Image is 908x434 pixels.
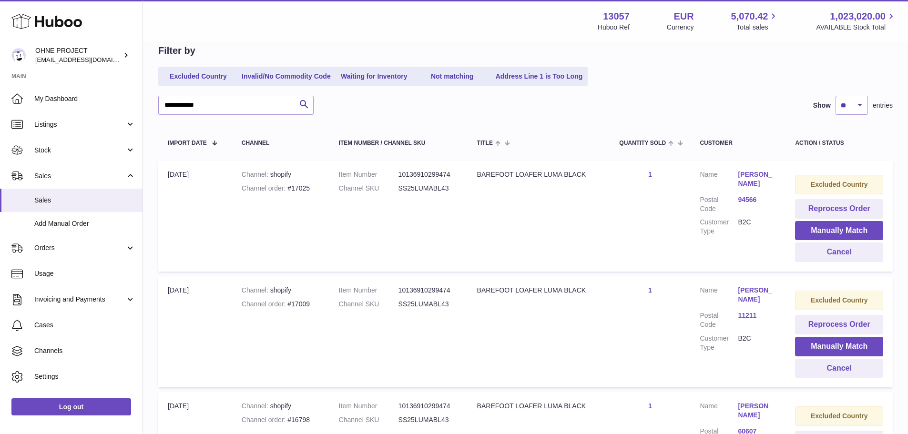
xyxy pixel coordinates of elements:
div: Channel [242,140,320,146]
button: Manually Match [795,221,883,241]
a: 1,023,020.00 AVAILABLE Stock Total [816,10,897,32]
button: Manually Match [795,337,883,356]
div: Customer [700,140,776,146]
div: BAREFOOT LOAFER LUMA BLACK [477,286,601,295]
span: Import date [168,140,207,146]
a: 1 [648,171,652,178]
img: internalAdmin-13057@internal.huboo.com [11,48,26,62]
span: Listings [34,120,125,129]
div: shopify [242,170,320,179]
span: entries [873,101,893,110]
dt: Channel SKU [339,300,398,309]
a: Address Line 1 is Too Long [492,69,586,84]
span: Cases [34,321,135,330]
dt: Postal Code [700,195,738,213]
strong: 13057 [603,10,630,23]
span: 1,023,020.00 [830,10,886,23]
dd: B2C [738,218,776,236]
dt: Item Number [339,170,398,179]
a: Log out [11,398,131,415]
dd: SS25LUMABL43 [398,415,458,424]
span: 5,070.42 [731,10,768,23]
button: Cancel [795,359,883,378]
dt: Channel SKU [339,415,398,424]
strong: Channel order [242,416,288,424]
dd: SS25LUMABL43 [398,300,458,309]
span: Invoicing and Payments [34,295,125,304]
strong: Excluded Country [811,412,868,420]
td: [DATE] [158,161,232,272]
a: 1 [648,402,652,410]
dd: 10136910299474 [398,170,458,179]
button: Reprocess Order [795,315,883,334]
td: [DATE] [158,276,232,387]
strong: EUR [673,10,694,23]
button: Cancel [795,242,883,262]
dd: B2C [738,334,776,352]
span: Stock [34,146,125,155]
span: My Dashboard [34,94,135,103]
span: AVAILABLE Stock Total [816,23,897,32]
div: shopify [242,402,320,411]
div: #17009 [242,300,320,309]
a: Not matching [414,69,490,84]
div: BAREFOOT LOAFER LUMA BLACK [477,402,601,411]
strong: Channel [242,402,270,410]
span: Orders [34,243,125,252]
div: Currency [667,23,694,32]
div: Huboo Ref [598,23,630,32]
div: #16798 [242,415,320,424]
strong: Channel order [242,184,288,192]
span: Sales [34,172,125,181]
div: OHNE PROJECT [35,46,121,64]
dt: Name [700,170,738,191]
strong: Channel [242,171,270,178]
span: Usage [34,269,135,278]
a: 5,070.42 Total sales [731,10,779,32]
dt: Postal Code [700,311,738,329]
dt: Channel SKU [339,184,398,193]
dt: Name [700,286,738,306]
a: [PERSON_NAME] [738,402,776,420]
span: Title [477,140,493,146]
dd: SS25LUMABL43 [398,184,458,193]
strong: Channel order [242,300,288,308]
a: Excluded Country [160,69,236,84]
a: 94566 [738,195,776,204]
a: 11211 [738,311,776,320]
dt: Name [700,402,738,422]
strong: Excluded Country [811,181,868,188]
a: 1 [648,286,652,294]
div: Item Number / Channel SKU [339,140,458,146]
dt: Customer Type [700,218,738,236]
dd: 10136910299474 [398,286,458,295]
span: Quantity Sold [619,140,666,146]
label: Show [813,101,831,110]
span: Settings [34,372,135,381]
div: #17025 [242,184,320,193]
a: [PERSON_NAME] [738,286,776,304]
span: Sales [34,196,135,205]
span: Channels [34,346,135,355]
div: BAREFOOT LOAFER LUMA BLACK [477,170,601,179]
h2: Filter by [158,44,195,57]
dt: Item Number [339,286,398,295]
a: Invalid/No Commodity Code [238,69,334,84]
dt: Item Number [339,402,398,411]
dt: Customer Type [700,334,738,352]
div: Action / Status [795,140,883,146]
dd: 10136910299474 [398,402,458,411]
strong: Channel [242,286,270,294]
strong: Excluded Country [811,296,868,304]
span: [EMAIL_ADDRESS][DOMAIN_NAME] [35,56,140,63]
span: Add Manual Order [34,219,135,228]
span: Total sales [736,23,779,32]
div: shopify [242,286,320,295]
a: [PERSON_NAME] [738,170,776,188]
button: Reprocess Order [795,199,883,219]
a: Waiting for Inventory [336,69,412,84]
